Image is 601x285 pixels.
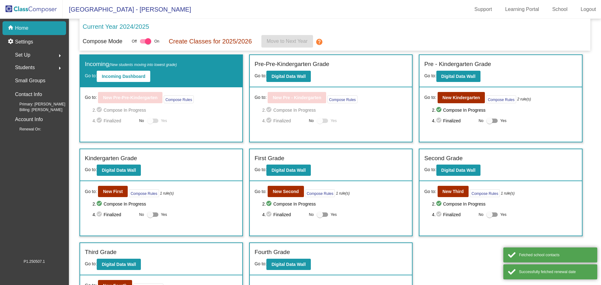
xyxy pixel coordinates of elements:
label: Pre - Kindergarten Grade [424,60,491,69]
span: On [154,38,159,44]
mat-icon: check_circle [436,117,443,125]
button: Compose Rules [327,95,357,103]
mat-icon: check_circle [96,211,104,218]
mat-icon: check_circle [436,211,443,218]
span: Go to: [85,94,97,101]
label: Fourth Grade [254,248,290,257]
i: 1 rule(s) [160,191,174,196]
mat-icon: check_circle [266,200,273,208]
button: Compose Rules [129,189,159,197]
button: Digital Data Wall [266,259,311,270]
p: Compose Mode [83,37,122,46]
button: New Third [438,186,469,197]
span: Go to: [85,188,97,195]
mat-icon: check_circle [96,200,104,208]
b: New Pre - Kindergarten [273,95,321,100]
span: No [309,118,314,124]
p: Contact Info [15,90,42,99]
label: Pre-Pre-Kindergarten Grade [254,60,329,69]
mat-icon: check_circle [266,211,273,218]
button: New First [98,186,128,197]
mat-icon: check_circle [436,200,443,208]
span: No [139,212,144,217]
span: Yes [331,211,337,218]
span: Go to: [85,73,97,78]
span: 4. Finalized [92,211,136,218]
i: 1 rule(s) [501,191,515,196]
b: Digital Data Wall [102,168,136,173]
label: Kindergarten Grade [85,154,137,163]
span: 4. Finalized [92,117,136,125]
span: Move to Next Year [267,38,308,44]
span: Billing: [PERSON_NAME] [9,107,62,113]
b: New Kindergarten [443,95,480,100]
div: Successfully fetched renewal date [519,269,593,275]
button: New Pre - Kindergarten [268,92,326,103]
span: 2. Compose In Progress [92,106,238,114]
span: (New students moving into lowest grade) [109,63,177,67]
button: Compose Rules [164,95,193,103]
span: 4. Finalized [432,117,475,125]
p: Account Info [15,115,43,124]
mat-icon: check_circle [96,117,104,125]
a: School [547,4,573,14]
span: Go to: [424,94,436,101]
span: Go to: [254,73,266,78]
mat-icon: help [316,38,323,46]
span: No [139,118,144,124]
b: New First [103,189,123,194]
p: Current Year 2024/2025 [83,22,149,31]
label: First Grade [254,154,284,163]
i: 1 rule(s) [336,191,350,196]
span: 2. Compose In Progress [432,106,577,114]
b: New Third [443,189,464,194]
a: Support [470,4,497,14]
span: Go to: [254,167,266,172]
mat-icon: check_circle [266,106,273,114]
mat-icon: arrow_right [56,64,64,72]
span: Yes [500,117,506,125]
button: New Kindergarten [438,92,485,103]
button: Compose Rules [486,95,516,103]
span: Off [132,38,137,44]
span: Go to: [85,261,97,266]
mat-icon: check_circle [436,106,443,114]
mat-icon: check_circle [96,106,104,114]
mat-icon: arrow_right [56,52,64,59]
button: Digital Data Wall [436,71,480,82]
button: Incoming Dashboard [97,71,150,82]
button: Compose Rules [305,189,335,197]
a: Logout [576,4,601,14]
b: Digital Data Wall [271,262,306,267]
span: 4. Finalized [262,117,306,125]
button: Digital Data Wall [266,165,311,176]
label: Third Grade [85,248,116,257]
span: Go to: [254,188,266,195]
span: 4. Finalized [262,211,306,218]
span: Primary: [PERSON_NAME] [9,101,65,107]
span: 4. Finalized [432,211,475,218]
span: Renewal On: [9,126,41,132]
b: Digital Data Wall [271,74,306,79]
button: Digital Data Wall [266,71,311,82]
mat-icon: home [8,24,15,32]
span: Yes [161,211,167,218]
p: Home [15,24,28,32]
mat-icon: settings [8,38,15,46]
span: Students [15,63,35,72]
span: No [309,212,314,217]
mat-icon: check_circle [266,117,273,125]
b: New Pre-Pre-Kindergarten [103,95,157,100]
span: Set Up [15,51,30,59]
b: New Second [273,189,299,194]
label: Incoming [85,60,177,69]
span: Go to: [424,188,436,195]
p: Create Classes for 2025/2026 [169,37,252,46]
a: Learning Portal [500,4,544,14]
span: 2. Compose In Progress [262,200,408,208]
span: Go to: [424,167,436,172]
span: Yes [500,211,506,218]
b: Incoming Dashboard [102,74,145,79]
span: Yes [331,117,337,125]
span: Yes [161,117,167,125]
